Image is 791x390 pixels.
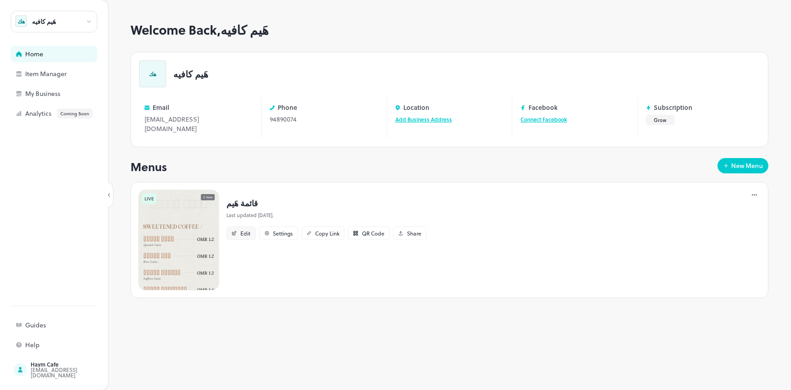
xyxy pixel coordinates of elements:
[362,231,384,236] div: QR Code
[270,114,378,124] div: 94890074
[25,109,115,118] div: Analytics
[731,163,763,169] div: New Menu
[278,104,297,111] p: Phone
[25,322,115,328] div: Guides
[153,104,169,111] p: Email
[25,342,115,348] div: Help
[407,231,421,236] div: Share
[145,114,253,133] div: [EMAIL_ADDRESS][DOMAIN_NAME]
[138,190,219,290] img: 175439636986654s32bseyzn.png
[31,362,115,367] div: Haym Cafe
[131,23,768,37] h1: Welcome Back, هَيم كافيه
[654,104,693,111] p: Subscription
[646,115,675,125] button: Grow
[529,104,558,111] p: Facebook
[131,158,167,175] p: Menus
[315,231,339,236] div: Copy Link
[226,212,426,219] p: Last updated [DATE].
[226,197,426,209] p: قائمة هَيم
[241,231,251,236] div: Edit
[31,367,115,378] div: [EMAIL_ADDRESS][DOMAIN_NAME]
[57,109,93,118] div: Coming Soon
[25,51,115,57] div: Home
[25,71,115,77] div: Item Manager
[395,115,452,123] a: Add Business Address
[142,193,157,204] div: LIVE
[15,15,27,27] div: هك
[273,231,293,236] div: Settings
[718,158,768,173] button: New Menu
[139,60,166,87] div: هك
[520,115,567,123] a: Connect Facebook
[25,91,115,97] div: My Business
[403,104,429,111] p: Location
[173,69,208,78] p: هَيم كافيه
[32,18,56,25] div: هَيم كافيه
